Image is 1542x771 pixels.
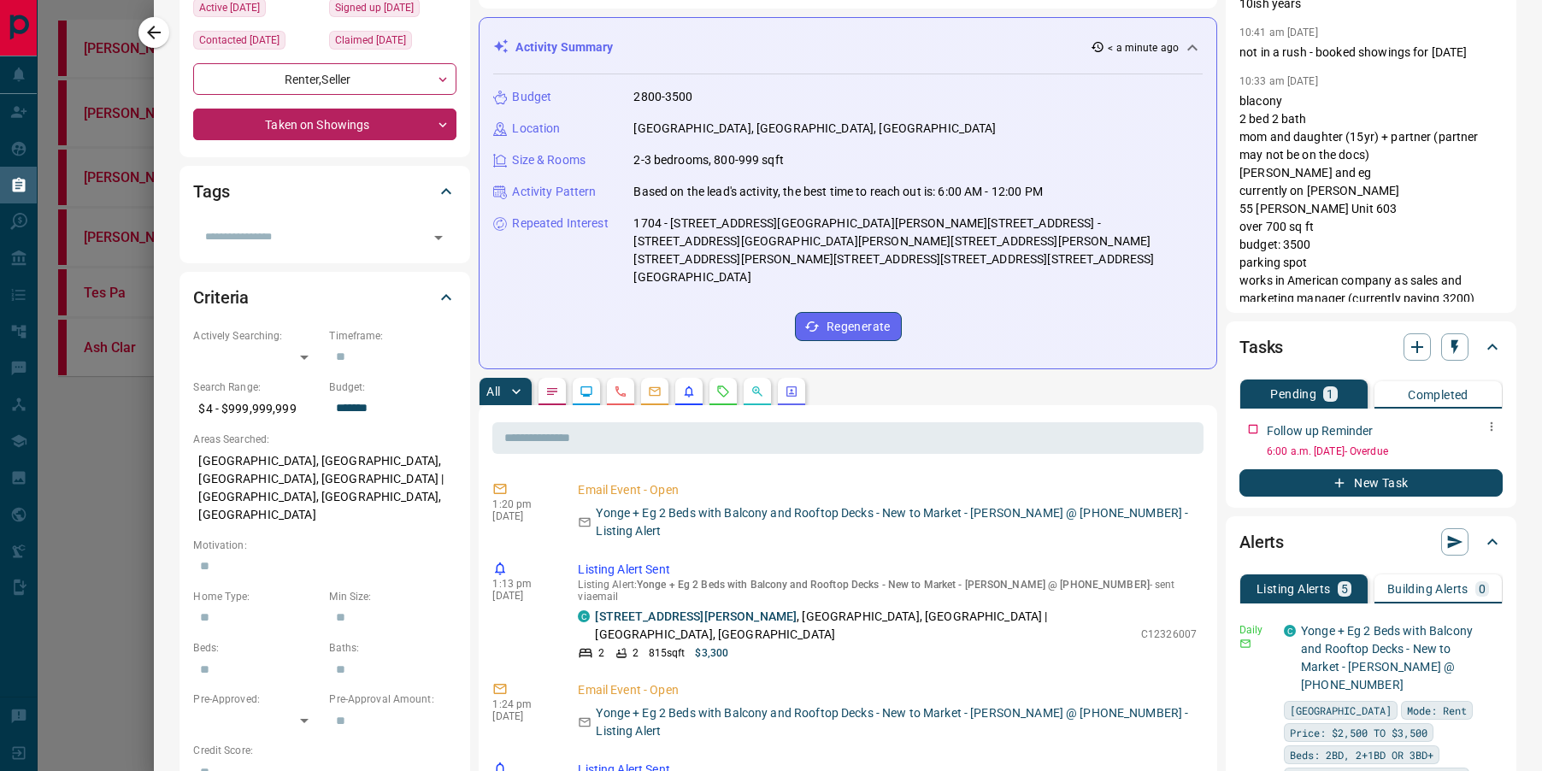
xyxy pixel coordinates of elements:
p: 2-3 bedrooms, 800-999 sqft [633,151,783,169]
p: 10:41 am [DATE] [1239,26,1318,38]
span: Contacted [DATE] [199,32,280,49]
p: Timeframe: [329,328,456,344]
p: Listing Alert Sent [578,561,1197,579]
h2: Tags [193,178,229,205]
p: All [486,385,500,397]
p: C12326007 [1141,627,1197,642]
p: Pre-Approved: [193,692,321,707]
p: Min Size: [329,589,456,604]
p: [DATE] [492,590,552,602]
p: Email Event - Open [578,681,1197,699]
div: Tags [193,171,456,212]
svg: Requests [716,385,730,398]
p: Home Type: [193,589,321,604]
span: [GEOGRAPHIC_DATA] [1290,702,1392,719]
p: [GEOGRAPHIC_DATA], [GEOGRAPHIC_DATA], [GEOGRAPHIC_DATA] [633,120,996,138]
p: [DATE] [492,710,552,722]
p: $4 - $999,999,999 [193,395,321,423]
h2: Alerts [1239,528,1284,556]
p: Yonge + Eg 2 Beds with Balcony and Rooftop Decks - New to Market - [PERSON_NAME] @ [PHONE_NUMBER]... [596,704,1197,740]
p: < a minute ago [1108,40,1179,56]
p: 10:33 am [DATE] [1239,75,1318,87]
span: Mode: Rent [1407,702,1467,719]
button: Open [427,226,450,250]
p: Budget [512,88,551,106]
div: Sat Jun 21 2025 [329,31,456,55]
p: blacony 2 bed 2 bath mom and daughter (15yr) + partner (partner may not be on the docs) [PERSON_N... [1239,92,1503,308]
span: Claimed [DATE] [335,32,406,49]
svg: Opportunities [750,385,764,398]
svg: Email [1239,638,1251,650]
a: Yonge + Eg 2 Beds with Balcony and Rooftop Decks - New to Market - [PERSON_NAME] @ [PHONE_NUMBER] [1301,624,1473,692]
p: Motivation: [193,538,456,553]
p: Repeated Interest [512,215,608,232]
p: Pre-Approval Amount: [329,692,456,707]
p: not in a rush - booked showings for [DATE] [1239,44,1503,62]
p: Baths: [329,640,456,656]
div: Alerts [1239,521,1503,562]
svg: Emails [648,385,662,398]
div: Tasks [1239,327,1503,368]
svg: Lead Browsing Activity [580,385,593,398]
p: 1:20 pm [492,498,552,510]
button: New Task [1239,469,1503,497]
span: Price: $2,500 TO $3,500 [1290,724,1427,741]
p: Location [512,120,560,138]
svg: Notes [545,385,559,398]
p: Building Alerts [1387,583,1468,595]
p: 2 [598,645,604,661]
a: [STREET_ADDRESS][PERSON_NAME] [595,609,797,623]
p: 2800-3500 [633,88,692,106]
p: Listing Alert : - sent via email [578,579,1197,603]
span: Beds: 2BD, 2+1BD OR 3BD+ [1290,746,1433,763]
div: Taken on Showings [193,109,456,140]
p: 1:24 pm [492,698,552,710]
p: 1 [1327,388,1333,400]
p: [DATE] [492,510,552,522]
svg: Calls [614,385,627,398]
p: Based on the lead's activity, the best time to reach out is: 6:00 AM - 12:00 PM [633,183,1042,201]
p: , [GEOGRAPHIC_DATA], [GEOGRAPHIC_DATA] | [GEOGRAPHIC_DATA], [GEOGRAPHIC_DATA] [595,608,1133,644]
p: Budget: [329,380,456,395]
p: Actively Searching: [193,328,321,344]
p: Activity Summary [515,38,613,56]
div: condos.ca [1284,625,1296,637]
div: Renter , Seller [193,63,456,95]
div: condos.ca [578,610,590,622]
p: Yonge + Eg 2 Beds with Balcony and Rooftop Decks - New to Market - [PERSON_NAME] @ [PHONE_NUMBER]... [596,504,1197,540]
p: 6:00 a.m. [DATE] - Overdue [1267,444,1503,459]
p: [GEOGRAPHIC_DATA], [GEOGRAPHIC_DATA], [GEOGRAPHIC_DATA], [GEOGRAPHIC_DATA] | [GEOGRAPHIC_DATA], [... [193,447,456,529]
svg: Agent Actions [785,385,798,398]
p: 0 [1479,583,1486,595]
p: Completed [1408,389,1468,401]
svg: Listing Alerts [682,385,696,398]
p: Daily [1239,622,1274,638]
p: Credit Score: [193,743,456,758]
p: 5 [1341,583,1348,595]
p: Areas Searched: [193,432,456,447]
span: Yonge + Eg 2 Beds with Balcony and Rooftop Decks - New to Market - [PERSON_NAME] @ [PHONE_NUMBER] [637,579,1150,591]
p: Follow up Reminder [1267,422,1373,440]
p: Search Range: [193,380,321,395]
p: Pending [1270,388,1316,400]
p: Size & Rooms [512,151,586,169]
p: 815 sqft [649,645,686,661]
p: $3,300 [695,645,728,661]
div: Criteria [193,277,456,318]
button: Regenerate [795,312,902,341]
p: 2 [633,645,639,661]
div: Activity Summary< a minute ago [493,32,1203,63]
p: 1:13 pm [492,578,552,590]
p: 1704 - [STREET_ADDRESS][GEOGRAPHIC_DATA][PERSON_NAME][STREET_ADDRESS] - [STREET_ADDRESS][GEOGRAPH... [633,215,1203,286]
p: Email Event - Open [578,481,1197,499]
h2: Tasks [1239,333,1283,361]
div: Mon Apr 12 2021 [193,31,321,55]
p: Beds: [193,640,321,656]
p: Listing Alerts [1257,583,1331,595]
h2: Criteria [193,284,249,311]
p: Activity Pattern [512,183,596,201]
